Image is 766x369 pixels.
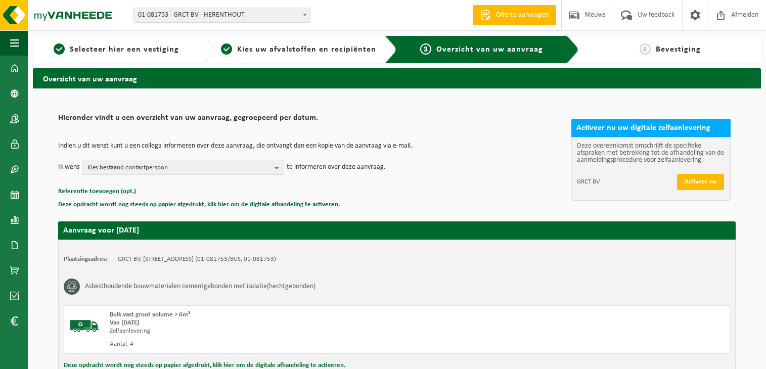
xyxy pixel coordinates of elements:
[82,160,284,175] button: Kies bestaand contactpersoon
[58,185,136,198] button: Referentie toevoegen (opt.)
[63,226,139,235] strong: Aanvraag voor [DATE]
[58,114,566,127] h2: Hieronder vindt u een overzicht van uw aanvraag, gegroepeerd per datum.
[420,43,431,55] span: 3
[33,68,761,88] h2: Overzicht van uw aanvraag
[577,178,676,186] span: GRCT BV
[237,45,376,54] span: Kies uw afvalstoffen en recipiënten
[110,340,437,348] div: Aantal: 4
[38,43,195,56] a: 1Selecteer hier een vestiging
[64,256,108,262] strong: Plaatsingsadres:
[493,10,551,20] span: Offerte aanvragen
[134,8,310,22] span: 01-081753 - GRCT BV - HERENTHOUT
[54,43,65,55] span: 1
[118,255,276,263] td: GRCT BV, [STREET_ADDRESS] (01-081753/BUS, 01-081753)
[473,5,556,25] a: Offerte aanvragen
[85,279,316,295] h3: Asbesthoudende bouwmaterialen cementgebonden met isolatie(hechtgebonden)
[110,311,190,318] span: Bulk vast groot volume > 6m³
[571,119,731,137] h2: Activeer nu uw digitale zelfaanlevering
[70,45,179,54] span: Selecteer hier een vestiging
[436,45,543,54] span: Overzicht van uw aanvraag
[110,327,437,335] div: Zelfaanlevering
[640,43,651,55] span: 4
[87,160,271,175] span: Kies bestaand contactpersoon
[221,43,232,55] span: 2
[220,43,377,56] a: 2Kies uw afvalstoffen en recipiënten
[677,174,724,190] button: Activeer nu
[69,311,100,341] img: BL-SO-LV.png
[133,8,310,23] span: 01-081753 - GRCT BV - HERENTHOUT
[287,160,386,175] p: te informeren over deze aanvraag.
[58,198,340,211] button: Deze opdracht wordt nog steeds op papier afgedrukt, klik hier om de digitale afhandeling te activ...
[110,319,139,326] strong: Van [DATE]
[58,160,79,175] p: Ik wens
[656,45,701,54] span: Bevestiging
[577,143,725,164] p: Deze overeenkomst omschrijft de specifieke afspraken met betrekking tot de afhandeling van de aan...
[58,143,566,150] p: Indien u dit wenst kunt u een collega informeren over deze aanvraag, die ontvangt dan een kopie v...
